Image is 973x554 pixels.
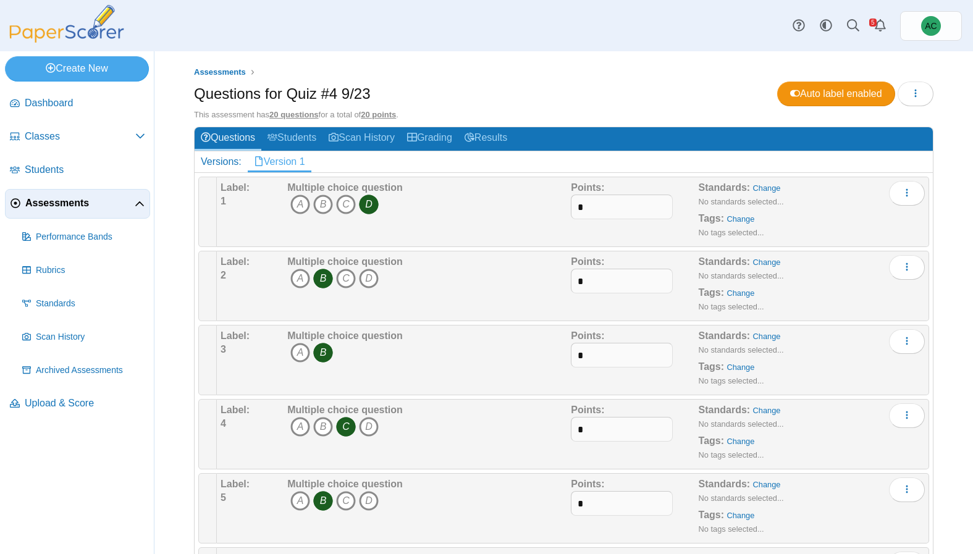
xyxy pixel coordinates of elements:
[359,195,379,214] i: D
[287,256,403,267] b: Multiple choice question
[699,213,724,224] b: Tags:
[313,343,333,363] i: B
[727,214,755,224] a: Change
[753,406,781,415] a: Change
[889,255,925,280] button: More options
[194,83,371,104] h1: Questions for Quiz #4 9/23
[458,127,513,150] a: Results
[17,322,150,352] a: Scan History
[359,491,379,511] i: D
[25,130,135,143] span: Classes
[699,330,751,341] b: Standards:
[401,127,458,150] a: Grading
[571,182,604,193] b: Points:
[17,222,150,252] a: Performance Bands
[25,96,145,110] span: Dashboard
[322,127,401,150] a: Scan History
[191,65,249,80] a: Assessments
[221,256,250,267] b: Label:
[699,228,764,237] small: No tags selected...
[36,298,145,310] span: Standards
[571,330,604,341] b: Points:
[25,397,145,410] span: Upload & Score
[790,88,882,99] span: Auto label enabled
[727,288,755,298] a: Change
[290,343,310,363] i: A
[925,22,937,30] span: Andrew Christman
[699,345,784,355] small: No standards selected...
[753,183,781,193] a: Change
[753,480,781,489] a: Change
[699,405,751,415] b: Standards:
[900,11,962,41] a: Andrew Christman
[727,437,755,446] a: Change
[221,492,226,503] b: 5
[221,196,226,206] b: 1
[25,163,145,177] span: Students
[287,330,403,341] b: Multiple choice question
[361,110,396,119] u: 20 points
[195,151,248,172] div: Versions:
[221,270,226,280] b: 2
[889,181,925,206] button: More options
[336,269,356,288] i: C
[699,493,784,503] small: No standards selected...
[336,491,356,511] i: C
[221,405,250,415] b: Label:
[5,5,128,43] img: PaperScorer
[36,264,145,277] span: Rubrics
[261,127,322,150] a: Students
[287,405,403,415] b: Multiple choice question
[571,256,604,267] b: Points:
[313,195,333,214] i: B
[248,151,311,172] a: Version 1
[5,122,150,152] a: Classes
[699,182,751,193] b: Standards:
[571,479,604,489] b: Points:
[699,479,751,489] b: Standards:
[699,302,764,311] small: No tags selected...
[221,479,250,489] b: Label:
[699,271,784,280] small: No standards selected...
[36,364,145,377] span: Archived Assessments
[753,332,781,341] a: Change
[17,356,150,385] a: Archived Assessments
[336,195,356,214] i: C
[359,269,379,288] i: D
[5,156,150,185] a: Students
[195,127,261,150] a: Questions
[699,450,764,460] small: No tags selected...
[36,231,145,243] span: Performance Bands
[699,510,724,520] b: Tags:
[699,524,764,534] small: No tags selected...
[194,109,933,120] div: This assessment has for a total of .
[17,256,150,285] a: Rubrics
[221,344,226,355] b: 3
[5,34,128,44] a: PaperScorer
[867,12,894,40] a: Alerts
[699,376,764,385] small: No tags selected...
[287,182,403,193] b: Multiple choice question
[889,329,925,354] button: More options
[221,182,250,193] b: Label:
[221,330,250,341] b: Label:
[221,418,226,429] b: 4
[727,511,755,520] a: Change
[777,82,895,106] a: Auto label enabled
[17,289,150,319] a: Standards
[699,287,724,298] b: Tags:
[699,361,724,372] b: Tags:
[25,196,135,210] span: Assessments
[699,197,784,206] small: No standards selected...
[699,435,724,446] b: Tags:
[287,479,403,489] b: Multiple choice question
[36,331,145,343] span: Scan History
[313,417,333,437] i: B
[753,258,781,267] a: Change
[194,67,246,77] span: Assessments
[727,363,755,372] a: Change
[571,405,604,415] b: Points:
[290,491,310,511] i: A
[290,269,310,288] i: A
[269,110,318,119] u: 20 questions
